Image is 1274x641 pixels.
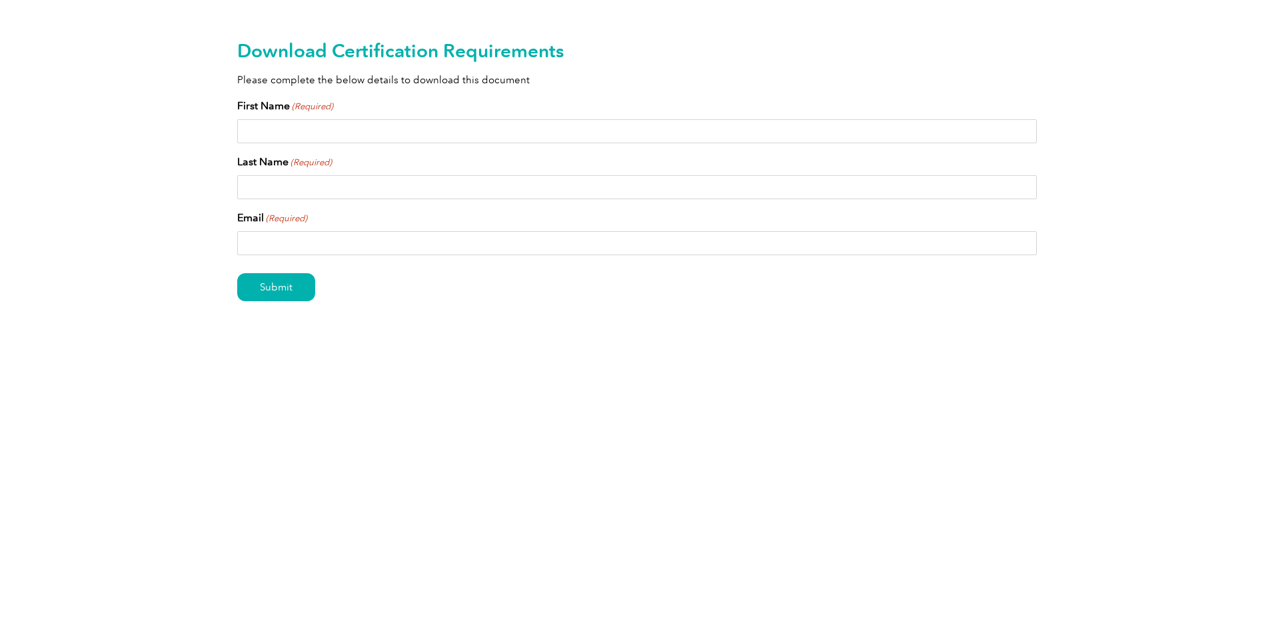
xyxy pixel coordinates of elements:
h2: Download Certification Requirements [237,40,1037,61]
p: Please complete the below details to download this document [237,73,1037,87]
label: Last Name [237,154,332,170]
span: (Required) [265,212,308,225]
label: First Name [237,98,333,114]
span: (Required) [291,100,334,113]
label: Email [237,210,307,226]
input: Submit [237,273,315,301]
span: (Required) [290,156,332,169]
